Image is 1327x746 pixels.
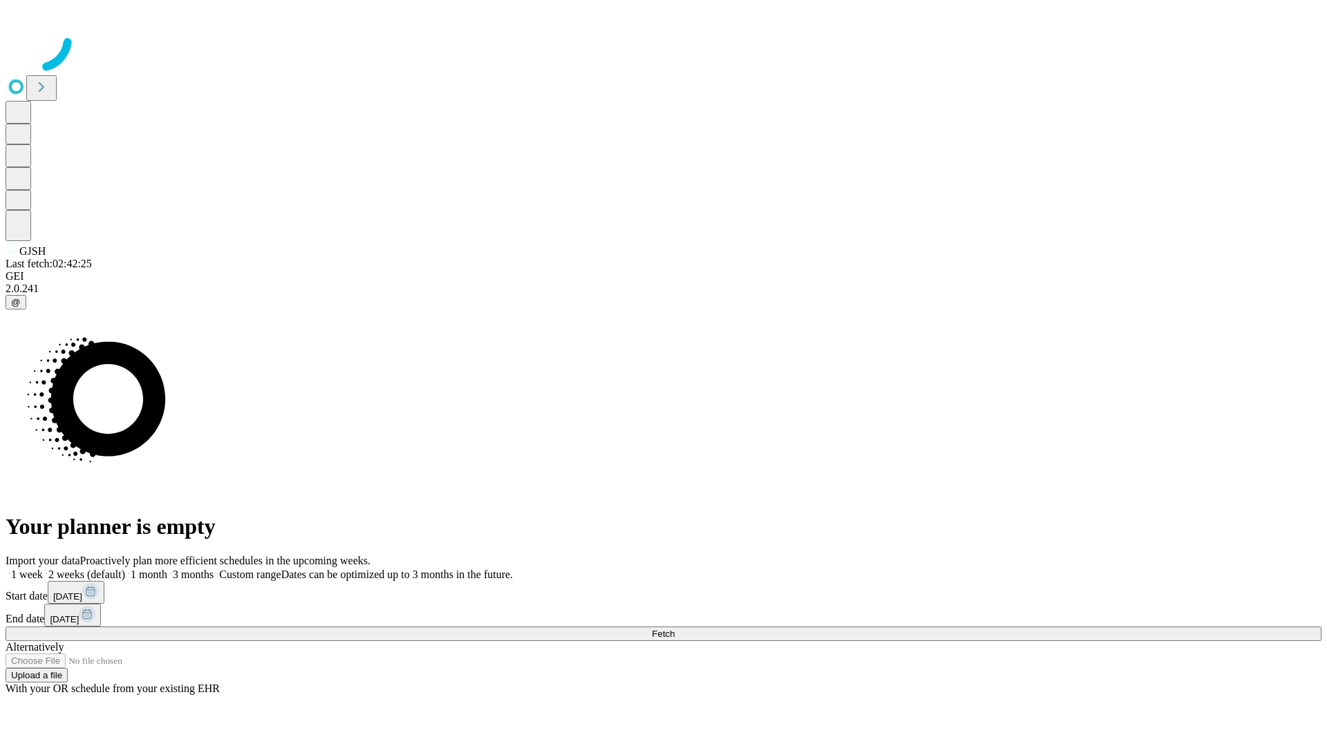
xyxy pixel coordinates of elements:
[19,245,46,257] span: GJSH
[6,581,1321,604] div: Start date
[48,581,104,604] button: [DATE]
[6,604,1321,627] div: End date
[6,258,92,269] span: Last fetch: 02:42:25
[11,297,21,307] span: @
[50,614,79,624] span: [DATE]
[80,555,370,566] span: Proactively plan more efficient schedules in the upcoming weeks.
[6,514,1321,539] h1: Your planner is empty
[53,591,82,602] span: [DATE]
[6,270,1321,283] div: GEI
[44,604,101,627] button: [DATE]
[131,568,167,580] span: 1 month
[281,568,513,580] span: Dates can be optimized up to 3 months in the future.
[219,568,281,580] span: Custom range
[48,568,125,580] span: 2 weeks (default)
[11,568,43,580] span: 1 week
[652,629,675,639] span: Fetch
[6,682,220,694] span: With your OR schedule from your existing EHR
[6,668,68,682] button: Upload a file
[6,641,64,653] span: Alternatively
[6,283,1321,295] div: 2.0.241
[6,295,26,309] button: @
[173,568,214,580] span: 3 months
[6,627,1321,641] button: Fetch
[6,555,80,566] span: Import your data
